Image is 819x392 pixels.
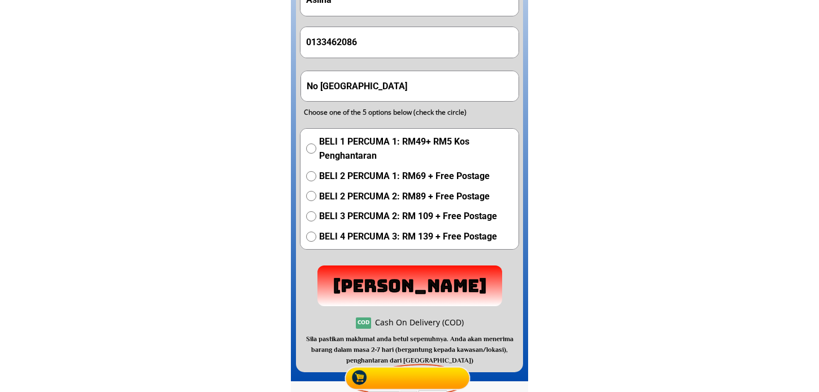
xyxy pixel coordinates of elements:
input: Phone Number/ Nombor Telefon [303,27,516,57]
div: Cash On Delivery (COD) [375,316,464,329]
span: BELI 3 PERCUMA 2: RM 109 + Free Postage [319,209,513,224]
h3: Sila pastikan maklumat anda betul sepenuhnya. Anda akan menerima barang dalam masa 2-7 hari (berg... [300,334,520,367]
h3: COD [356,317,371,326]
div: Choose one of the 5 options below (check the circle) [304,107,495,117]
p: [PERSON_NAME] [317,265,502,306]
span: BELI 2 PERCUMA 1: RM69 + Free Postage [319,169,513,184]
span: BELI 1 PERCUMA 1: RM49+ RM5 Kos Penghantaran [319,134,513,163]
span: BELI 2 PERCUMA 2: RM89 + Free Postage [319,189,513,204]
input: Address(Ex: 52 Jalan Wirawati 7, Maluri, 55100 Kuala Lumpur) [304,71,516,101]
span: BELI 4 PERCUMA 3: RM 139 + Free Postage [319,229,513,244]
